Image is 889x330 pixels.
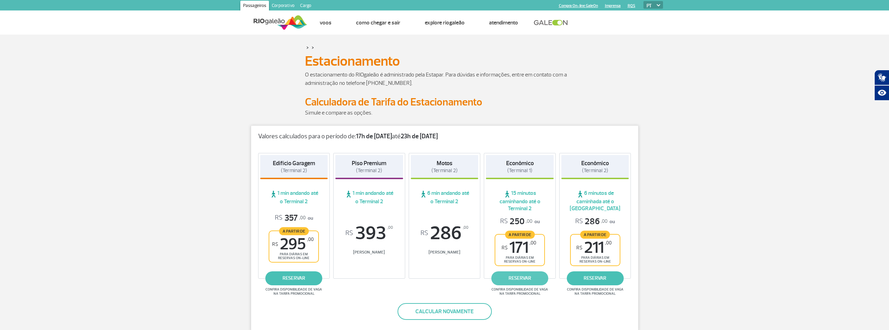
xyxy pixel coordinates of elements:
span: (Terminal 2) [431,167,458,174]
span: Confira disponibilidade de vaga na tarifa promocional [264,287,323,296]
sup: R$ [272,241,278,247]
span: A partir de [505,230,535,239]
p: ou [500,216,540,227]
span: para diárias em reservas on-line [501,256,538,264]
p: Simule e compare as opções. [305,109,584,117]
span: para diárias em reservas on-line [275,252,312,260]
a: reservar [491,271,548,285]
a: Atendimento [489,19,518,26]
a: Explore RIOgaleão [425,19,465,26]
strong: Econômico [506,160,534,167]
span: para diárias em reservas on-line [577,256,614,264]
a: Passageiros [240,1,269,12]
span: (Terminal 1) [507,167,532,174]
p: ou [575,216,615,227]
span: 357 [275,213,306,223]
p: Valores calculados para o período de: até [258,133,631,140]
span: [PERSON_NAME] [335,250,403,255]
a: Cargo [297,1,314,12]
a: Voos [320,19,331,26]
span: 393 [335,224,403,243]
a: reservar [265,271,322,285]
span: Confira disponibilidade de vaga na tarifa promocional [566,287,625,296]
a: Imprensa [605,3,621,8]
sup: R$ [345,229,353,237]
button: Abrir recursos assistivos. [874,85,889,101]
span: 286 [411,224,479,243]
strong: Econômico [581,160,609,167]
p: O estacionamento do RIOgaleão é administrado pela Estapar. Para dúvidas e informações, entre em c... [305,71,584,87]
span: [PERSON_NAME] [411,250,479,255]
span: (Terminal 2) [356,167,382,174]
a: Como chegar e sair [356,19,400,26]
span: 6 minutos de caminhada até o [GEOGRAPHIC_DATA] [561,190,629,212]
span: 1 min andando até o Terminal 2 [335,190,403,205]
sup: ,00 [463,224,468,232]
span: 6 min andando até o Terminal 2 [411,190,479,205]
span: 1 min andando até o Terminal 2 [260,190,328,205]
strong: Motos [437,160,452,167]
span: 211 [576,240,612,256]
strong: 23h de [DATE] [401,132,438,140]
span: 286 [575,216,607,227]
span: Confira disponibilidade de vaga na tarifa promocional [490,287,549,296]
span: 171 [502,240,536,256]
p: ou [275,213,313,223]
span: A partir de [580,230,610,239]
sup: ,00 [387,224,393,232]
a: > [306,43,309,51]
span: (Terminal 2) [582,167,608,174]
sup: ,00 [530,240,536,246]
span: 250 [500,216,532,227]
a: Corporativo [269,1,297,12]
a: reservar [567,271,624,285]
h1: Estacionamento [305,55,584,67]
h2: Calculadora de Tarifa do Estacionamento [305,96,584,109]
span: (Terminal 2) [281,167,307,174]
button: Calcular novamente [398,303,492,320]
sup: ,00 [605,240,612,246]
sup: R$ [576,245,582,251]
strong: Edifício Garagem [273,160,315,167]
div: Plugin de acessibilidade da Hand Talk. [874,70,889,101]
a: RQS [628,3,635,8]
sup: R$ [421,229,428,237]
span: 295 [272,236,314,252]
button: Abrir tradutor de língua de sinais. [874,70,889,85]
a: Compra On-line GaleOn [559,3,598,8]
span: 15 minutos caminhando até o Terminal 2 [486,190,554,212]
strong: Piso Premium [352,160,386,167]
a: > [312,43,314,51]
sup: R$ [502,245,508,251]
sup: ,00 [307,236,314,242]
span: A partir de [279,227,309,235]
strong: 17h de [DATE] [356,132,392,140]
